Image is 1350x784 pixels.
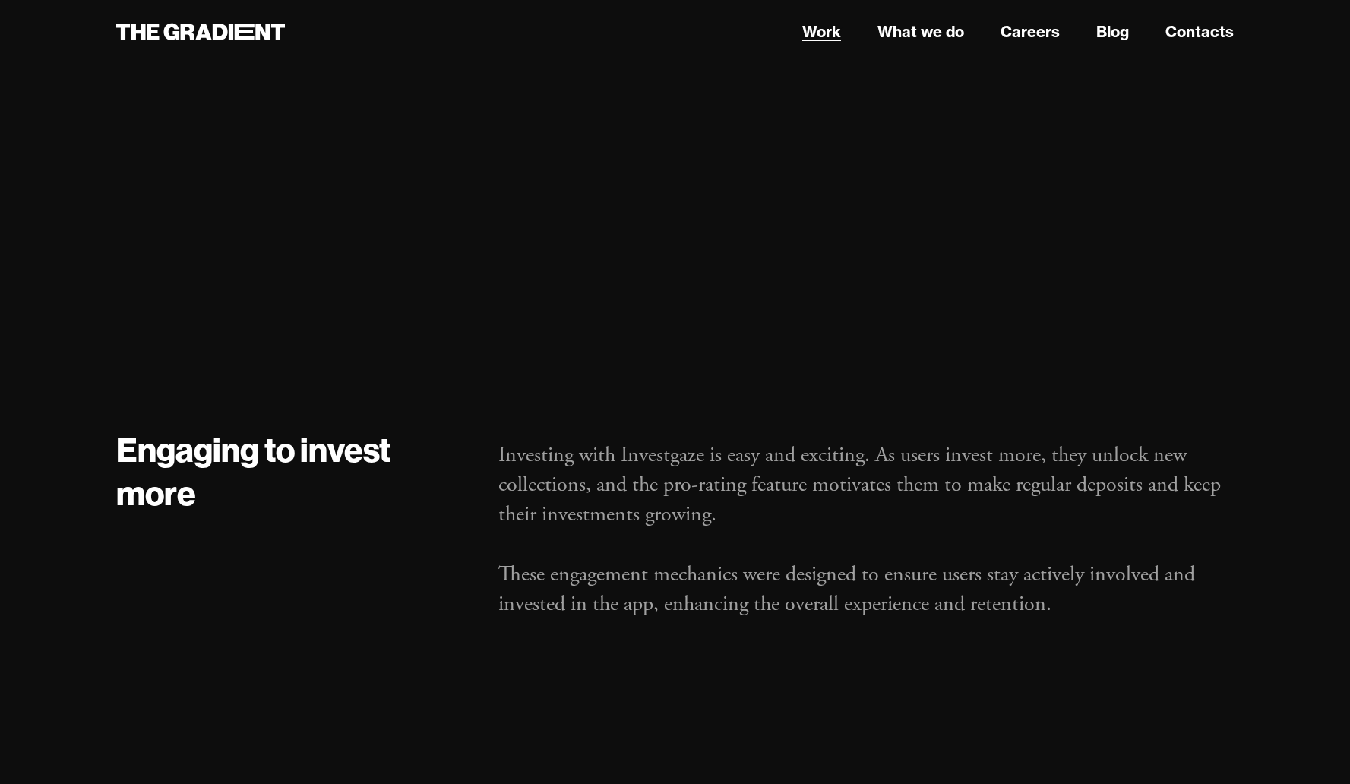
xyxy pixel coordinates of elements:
p: Investing with Investgaze is easy and exciting. As users invest more, they unlock new collections... [498,441,1234,619]
a: Contacts [1165,21,1234,43]
h2: Engaging to invest more [116,428,469,515]
a: Blog [1096,21,1129,43]
a: Work [802,21,841,43]
a: What we do [877,21,964,43]
a: Careers [1001,21,1060,43]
